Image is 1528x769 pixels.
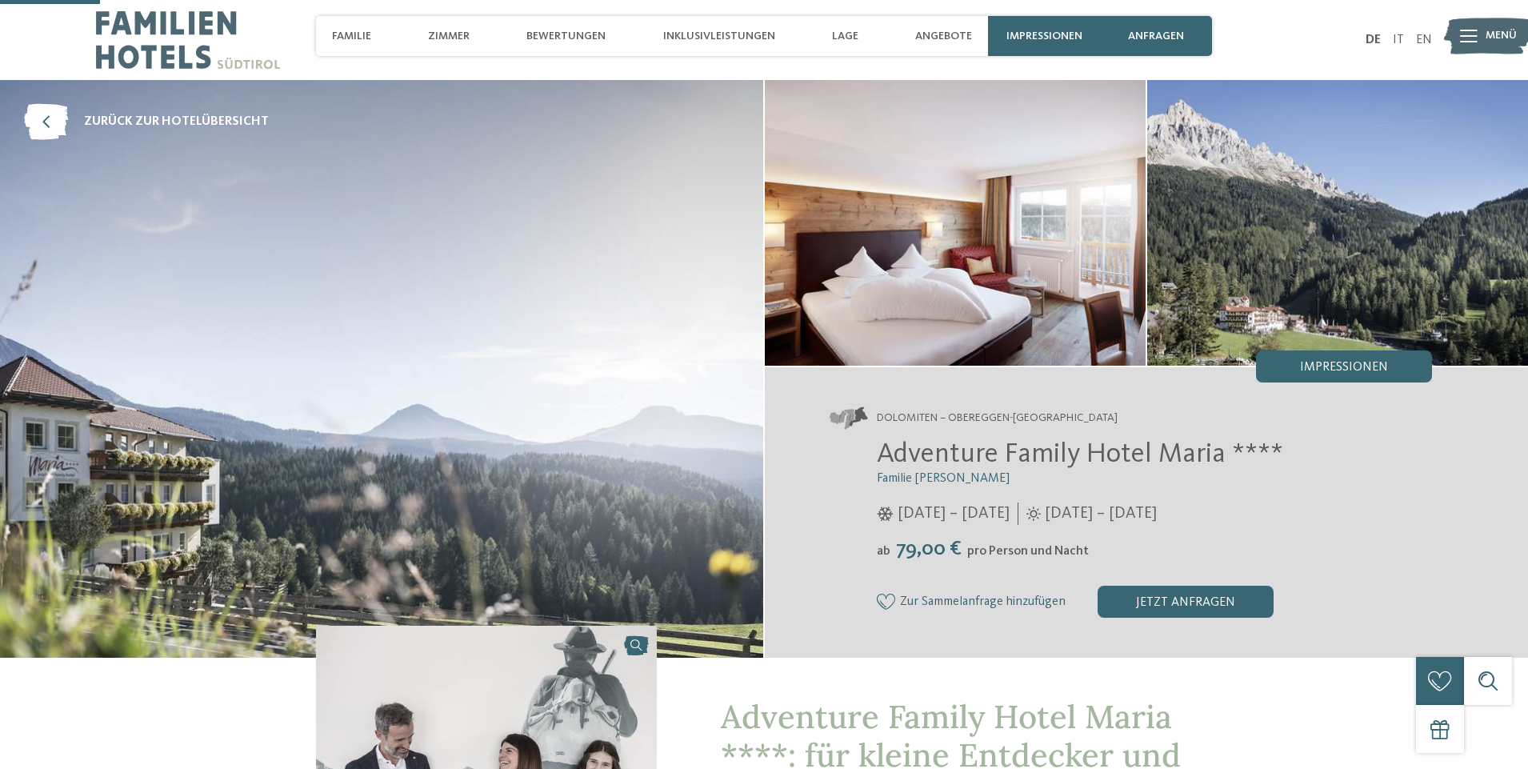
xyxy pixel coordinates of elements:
i: Öffnungszeiten im Sommer [1026,507,1041,521]
img: Das Familienhotel in Obereggen für Entdecker [1147,80,1528,366]
a: IT [1393,34,1404,46]
a: zurück zur Hotelübersicht [24,104,269,140]
a: DE [1366,34,1381,46]
span: ab [877,545,890,558]
span: 79,00 € [892,539,966,559]
a: EN [1416,34,1432,46]
span: Impressionen [1300,361,1388,374]
span: [DATE] – [DATE] [898,503,1010,525]
span: [DATE] – [DATE] [1045,503,1157,525]
span: zurück zur Hotelübersicht [84,113,269,130]
i: Öffnungszeiten im Winter [877,507,894,521]
span: Adventure Family Hotel Maria **** [877,440,1283,468]
img: Das Familienhotel in Obereggen für Entdecker [765,80,1146,366]
div: jetzt anfragen [1098,586,1274,618]
span: pro Person und Nacht [967,545,1089,558]
span: Menü [1486,28,1517,44]
span: Zur Sammelanfrage hinzufügen [900,595,1066,610]
span: Familie [PERSON_NAME] [877,472,1010,485]
span: Dolomiten – Obereggen-[GEOGRAPHIC_DATA] [877,411,1118,427]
